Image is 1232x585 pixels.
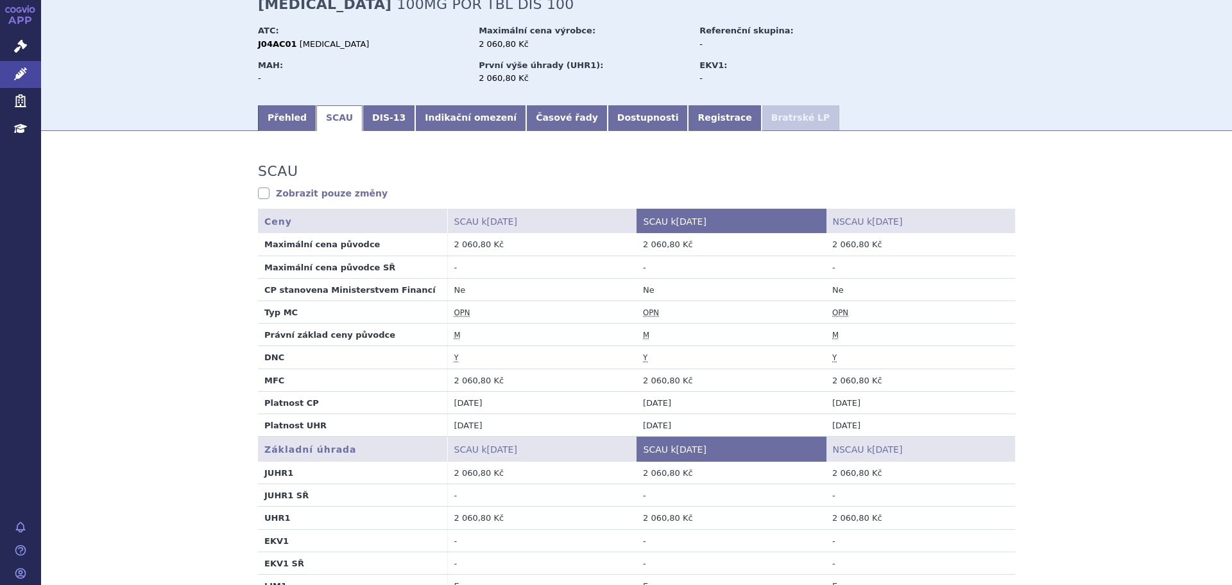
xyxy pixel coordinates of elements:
[637,414,826,437] td: [DATE]
[487,444,517,455] span: [DATE]
[826,552,1015,574] td: -
[258,105,316,131] a: Přehled
[826,484,1015,507] td: -
[676,444,706,455] span: [DATE]
[637,507,826,529] td: 2 060,80 Kč
[832,331,839,340] abbr: cena stanovena na základě mimořádného opatření MZ ČR
[637,209,826,234] th: SCAU k
[487,216,517,227] span: [DATE]
[826,391,1015,414] td: [DATE]
[643,331,649,340] abbr: cena stanovena na základě mimořádného opatření MZ ČR
[415,105,526,131] a: Indikační omezení
[264,468,293,478] strong: JUHR1
[258,39,297,49] strong: J04AC01
[637,462,826,484] td: 2 060,80 Kč
[264,421,327,430] strong: Platnost UHR
[447,209,637,234] th: SCAU k
[826,369,1015,391] td: 2 060,80 Kč
[872,216,902,227] span: [DATE]
[264,263,395,272] strong: Maximální cena původce SŘ
[447,437,637,462] th: SCAU k
[264,353,284,362] strong: DNC
[699,39,844,50] div: -
[826,507,1015,529] td: 2 060,80 Kč
[258,73,466,84] div: -
[447,507,637,529] td: 2 060,80 Kč
[826,209,1015,234] th: NSCAU k
[447,529,637,552] td: -
[264,376,284,385] strong: MFC
[447,369,637,391] td: 2 060,80 Kč
[447,484,637,507] td: -
[643,353,647,363] abbr: Ano (vypočtená MFC je nižší než dohodnutá MFC oznámená pojišťovnou)
[637,369,826,391] td: 2 060,80 Kč
[826,256,1015,278] td: -
[637,256,826,278] td: -
[454,308,470,318] abbr: regulace obchodní přirážky výší nominální hodnoty podle cenového předpisu MZ ČR pro LP hrazené po...
[637,529,826,552] td: -
[826,462,1015,484] td: 2 060,80 Kč
[688,105,761,131] a: Registrace
[637,233,826,256] td: 2 060,80 Kč
[637,391,826,414] td: [DATE]
[832,353,837,363] abbr: Ano (vypočtená MFC je nižší než dohodnutá MFC oznámená pojišťovnou)
[258,26,279,35] strong: ATC:
[826,233,1015,256] td: 2 060,80 Kč
[264,330,395,340] strong: Právní základ ceny původce
[264,536,289,546] strong: EKV1
[699,60,727,70] strong: EKV1:
[264,559,304,568] strong: EKV1 SŘ
[637,437,826,462] th: SCAU k
[264,285,436,295] strong: CP stanovena Ministerstvem Financí
[258,209,447,234] th: Ceny
[258,437,447,462] th: Základní úhrada
[363,105,415,131] a: DIS-13
[454,353,459,363] abbr: Ano (vypočtená MFC je nižší než dohodnutá MFC oznámená pojišťovnou)
[447,278,637,301] td: Ne
[264,308,298,317] strong: Typ MC
[826,278,1015,301] td: Ne
[608,105,689,131] a: Dostupnosti
[264,491,309,500] strong: JUHR1 SŘ
[447,256,637,278] td: -
[447,414,637,437] td: [DATE]
[316,105,363,131] a: SCAU
[699,73,844,84] div: -
[447,462,637,484] td: 2 060,80 Kč
[832,308,848,318] abbr: regulace obchodní přirážky výší nominální hodnoty podle cenového předpisu MZ ČR pro LP hrazené po...
[637,278,826,301] td: Ne
[447,552,637,574] td: -
[872,444,902,455] span: [DATE]
[643,308,659,318] abbr: regulace obchodní přirážky výší nominální hodnoty podle cenového předpisu MZ ČR pro LP hrazené po...
[479,73,687,84] div: 2 060,80 Kč
[826,529,1015,552] td: -
[447,233,637,256] td: 2 060,80 Kč
[479,60,603,70] strong: První výše úhrady (UHR1):
[826,437,1015,462] th: NSCAU k
[826,414,1015,437] td: [DATE]
[479,26,595,35] strong: Maximální cena výrobce:
[637,552,826,574] td: -
[454,331,461,340] abbr: cena stanovena na základě mimořádného opatření MZ ČR
[526,105,608,131] a: Časové řady
[699,26,793,35] strong: Referenční skupina:
[264,240,380,249] strong: Maximální cena původce
[447,391,637,414] td: [DATE]
[258,163,298,180] h3: SCAU
[637,484,826,507] td: -
[264,513,291,523] strong: UHR1
[258,187,388,200] a: Zobrazit pouze změny
[258,60,283,70] strong: MAH:
[300,39,370,49] span: [MEDICAL_DATA]
[676,216,706,227] span: [DATE]
[479,39,687,50] div: 2 060,80 Kč
[264,398,319,408] strong: Platnost CP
